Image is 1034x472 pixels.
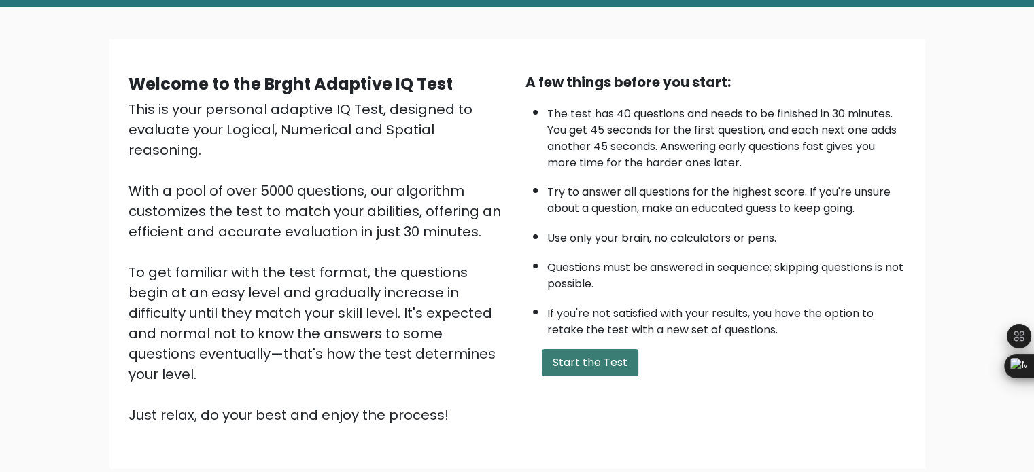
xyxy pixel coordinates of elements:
[542,349,638,376] button: Start the Test
[128,73,453,95] b: Welcome to the Brght Adaptive IQ Test
[525,72,906,92] div: A few things before you start:
[547,299,906,338] li: If you're not satisfied with your results, you have the option to retake the test with a new set ...
[547,177,906,217] li: Try to answer all questions for the highest score. If you're unsure about a question, make an edu...
[547,223,906,247] li: Use only your brain, no calculators or pens.
[547,99,906,171] li: The test has 40 questions and needs to be finished in 30 minutes. You get 45 seconds for the firs...
[547,253,906,292] li: Questions must be answered in sequence; skipping questions is not possible.
[128,99,509,425] div: This is your personal adaptive IQ Test, designed to evaluate your Logical, Numerical and Spatial ...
